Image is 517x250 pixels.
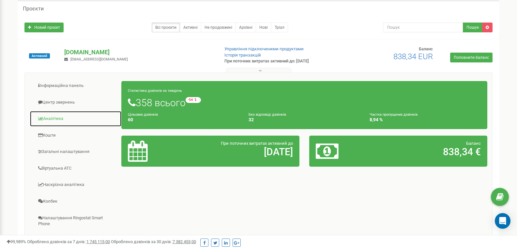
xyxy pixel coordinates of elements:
u: 7 382 453,00 [173,239,196,244]
a: Наскрізна аналітика [30,177,122,193]
h2: [DATE] [186,146,293,157]
a: Управління підключеними продуктами [224,46,304,51]
a: Тріал [271,23,288,32]
span: Баланс [466,141,481,146]
a: Архівні [236,23,256,32]
span: 99,989% [7,239,26,244]
a: Загальні налаштування [30,144,122,160]
small: Частка пропущених дзвінків [370,112,418,117]
a: Інформаційна панель [30,78,122,94]
a: Інтеграція [30,233,122,249]
span: [EMAIL_ADDRESS][DOMAIN_NAME] [70,57,128,61]
a: Поповнити баланс [450,53,493,62]
a: Активні [180,23,201,32]
a: Всі проєкти [152,23,180,32]
h4: 8,94 % [370,117,481,122]
a: Новий проєкт [24,23,64,32]
button: Пошук [463,23,482,32]
small: Статистика дзвінків за тиждень [128,89,182,93]
a: Кошти [30,127,122,143]
span: Оброблено дзвінків за 30 днів : [111,239,196,244]
h2: 838,34 € [374,146,481,157]
h4: 32 [249,117,360,122]
a: Нові [256,23,271,32]
a: Не продовжені [201,23,236,32]
h1: 358 всього [128,97,481,108]
a: Аналiтика [30,111,122,127]
small: -54 [186,97,201,103]
span: Активний [29,53,50,58]
p: [DOMAIN_NAME] [64,48,214,57]
small: Без відповіді дзвінків [249,112,286,117]
h5: Проєкти [23,6,44,12]
a: Віртуальна АТС [30,160,122,176]
a: Колбек [30,193,122,209]
input: Пошук [383,23,463,32]
a: Налаштування Ringostat Smart Phone [30,210,122,232]
u: 1 745 115,00 [86,239,110,244]
a: Центр звернень [30,94,122,110]
span: 838,34 EUR [393,52,433,61]
p: При поточних витратах активний до: [DATE] [224,58,334,64]
a: Історія транзакцій [224,53,261,58]
span: Оброблено дзвінків за 7 днів : [27,239,110,244]
span: При поточних витратах активний до [221,141,293,146]
div: Open Intercom Messenger [495,213,510,229]
small: Цільових дзвінків [128,112,158,117]
span: Баланс [419,46,433,51]
h4: 60 [128,117,239,122]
